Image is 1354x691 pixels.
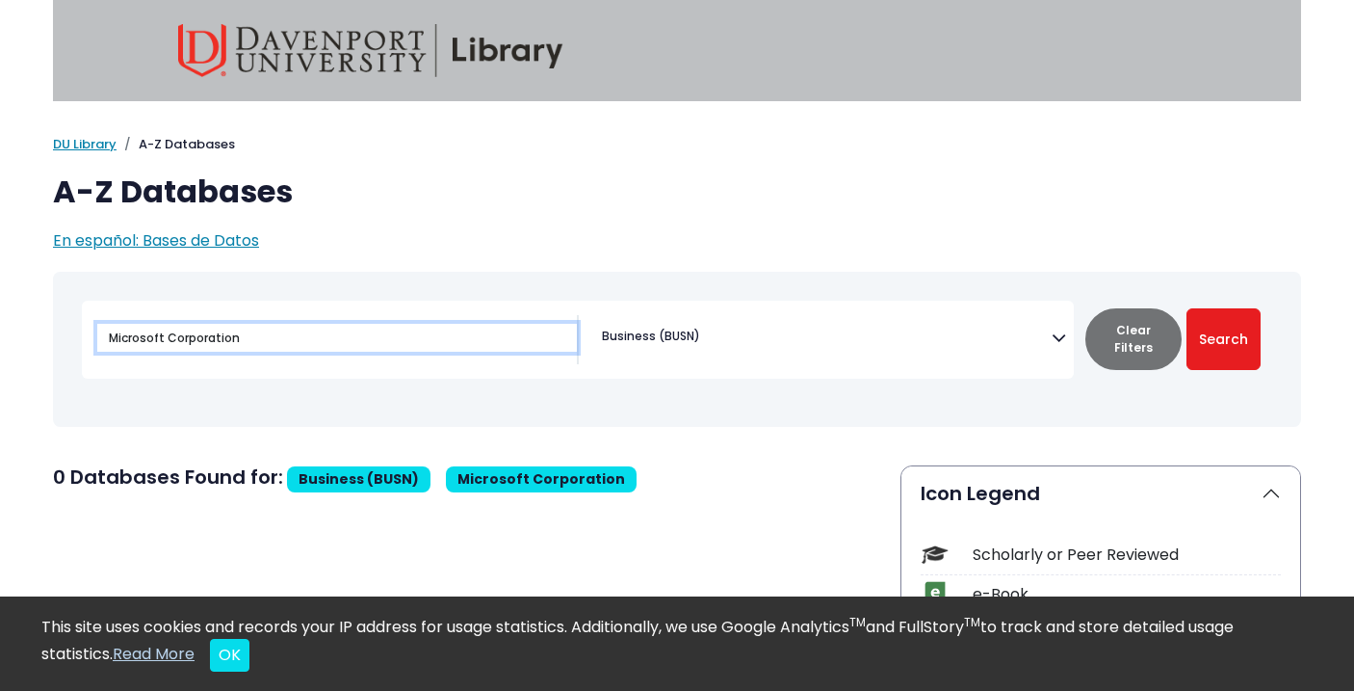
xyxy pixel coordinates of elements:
img: Davenport University Library [178,24,563,77]
span: Business (BUSN) [602,328,700,345]
sup: TM [964,614,980,630]
h1: A-Z Databases [53,173,1301,210]
button: Close [210,639,249,672]
sup: TM [849,614,866,630]
a: DU Library [53,135,117,153]
a: Read More [113,643,195,665]
div: e-Book [973,583,1281,606]
img: Icon Scholarly or Peer Reviewed [922,542,948,568]
span: Microsoft Corporation [457,469,625,489]
nav: Search filters [53,272,1301,427]
li: A-Z Databases [117,135,235,154]
button: Submit for Search Results [1186,308,1261,370]
textarea: Search [704,332,713,347]
a: En español: Bases de Datos [53,229,259,252]
li: Business (BUSN) [594,328,700,345]
div: Scholarly or Peer Reviewed [973,544,1281,567]
button: Icon Legend [901,466,1300,520]
div: This site uses cookies and records your IP address for usage statistics. Additionally, we use Goo... [41,616,1313,672]
span: Business (BUSN) [287,466,430,492]
button: Clear Filters [1085,308,1182,370]
span: 0 Databases Found for: [53,464,283,491]
nav: breadcrumb [53,135,1301,154]
input: Search database by title or keyword [97,324,577,352]
img: Icon e-Book [922,581,948,607]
